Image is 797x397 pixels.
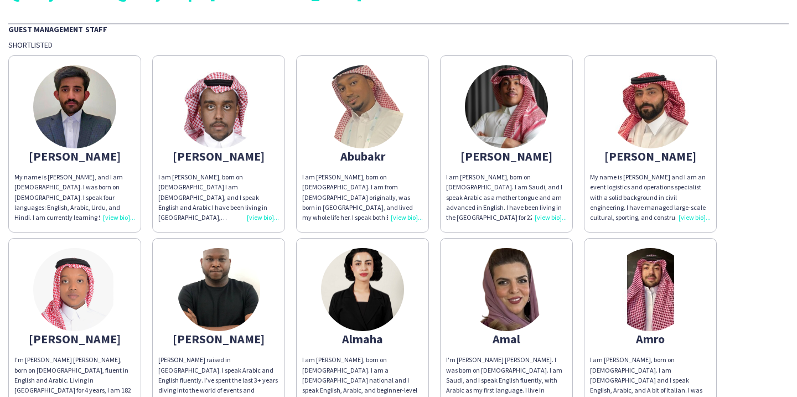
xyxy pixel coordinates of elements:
[609,65,692,148] img: thumb-672946c82245e.jpeg
[14,334,135,344] div: [PERSON_NAME]
[321,65,404,148] img: thumb-bedb60c8-aa37-4680-a184-eaa0b378644e.png
[321,248,404,331] img: thumb-fb85270c-d289-410b-a08f-503fdd1a7faa.jpg
[8,23,789,34] div: Guest Management Staff
[8,40,789,50] div: Shortlisted
[158,151,279,161] div: [PERSON_NAME]
[177,65,260,148] img: thumb-68c2dd12cbea5.jpeg
[14,172,135,223] div: My name is [PERSON_NAME], and I am [DEMOGRAPHIC_DATA]. I was born on [DEMOGRAPHIC_DATA]. I speak ...
[446,151,567,161] div: [PERSON_NAME]
[14,151,135,161] div: [PERSON_NAME]
[302,172,423,223] div: I am [PERSON_NAME], born on [DEMOGRAPHIC_DATA]. I am from [DEMOGRAPHIC_DATA] originally, was born...
[158,172,279,223] div: I am [PERSON_NAME], born on [DEMOGRAPHIC_DATA] I am [DEMOGRAPHIC_DATA], and I speak English and A...
[158,334,279,344] div: [PERSON_NAME]
[177,248,260,331] img: thumb-fa7a7f44-d515-4202-bc5a-774dc75cebcd.jpg
[465,65,548,148] img: thumb-683d556527835.jpg
[590,334,711,344] div: Amro
[609,248,692,331] img: thumb-68763d5e042e2.jpeg
[446,334,567,344] div: Amal
[465,248,548,331] img: thumb-443a8205-2095-4d02-8da6-f73cbbde58a9.png
[33,248,116,331] img: thumb-0417b52c-77af-4b18-9cf9-5646f7794a18.jpg
[590,172,711,223] div: My name is [PERSON_NAME] and I am an event logistics and operations specialist with a solid backg...
[33,65,116,148] img: thumb-672d101f17e43.jpg
[446,172,567,223] div: I am [PERSON_NAME], born on [DEMOGRAPHIC_DATA]. I am Saudi, and I speak Arabic as a mother tongue...
[302,334,423,344] div: Almaha
[590,151,711,161] div: [PERSON_NAME]
[302,151,423,161] div: Abubakr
